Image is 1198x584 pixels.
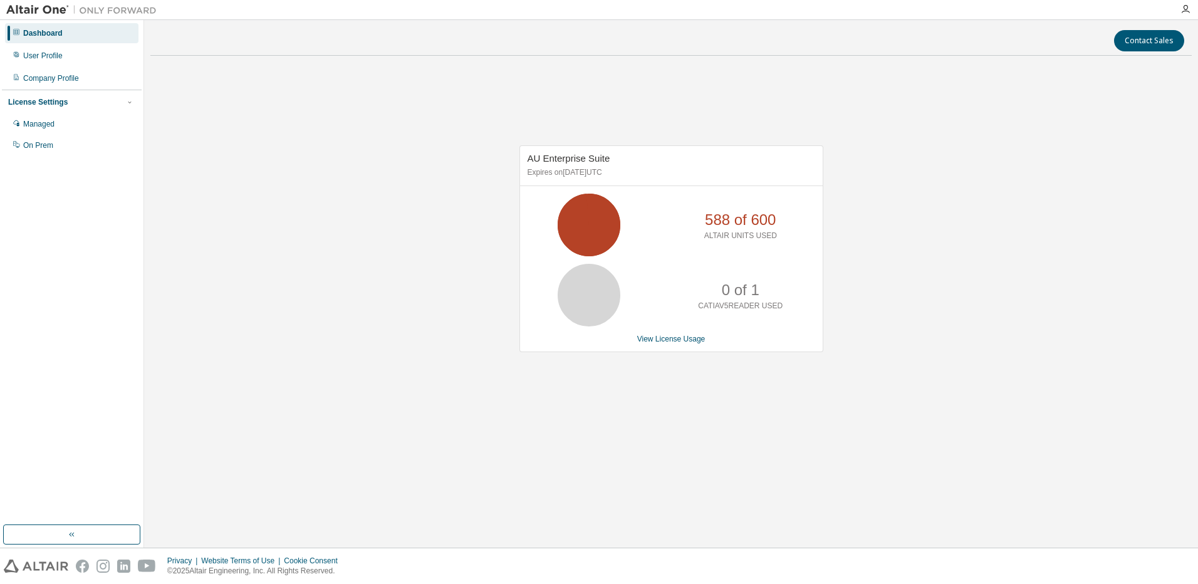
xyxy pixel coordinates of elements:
div: Managed [23,119,55,129]
span: AU Enterprise Suite [528,153,610,164]
img: instagram.svg [96,560,110,573]
div: Privacy [167,556,201,566]
p: 588 of 600 [705,209,776,231]
button: Contact Sales [1114,30,1184,51]
div: License Settings [8,97,68,107]
div: Company Profile [23,73,79,83]
p: Expires on [DATE] UTC [528,167,812,178]
img: youtube.svg [138,560,156,573]
p: CATIAV5READER USED [698,301,783,311]
p: 0 of 1 [722,279,759,301]
div: Dashboard [23,28,63,38]
div: Cookie Consent [284,556,345,566]
img: linkedin.svg [117,560,130,573]
p: © 2025 Altair Engineering, Inc. All Rights Reserved. [167,566,345,576]
img: altair_logo.svg [4,560,68,573]
img: facebook.svg [76,560,89,573]
div: Website Terms of Use [201,556,284,566]
div: On Prem [23,140,53,150]
img: Altair One [6,4,163,16]
a: View License Usage [637,335,706,343]
div: User Profile [23,51,63,61]
p: ALTAIR UNITS USED [704,231,777,241]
